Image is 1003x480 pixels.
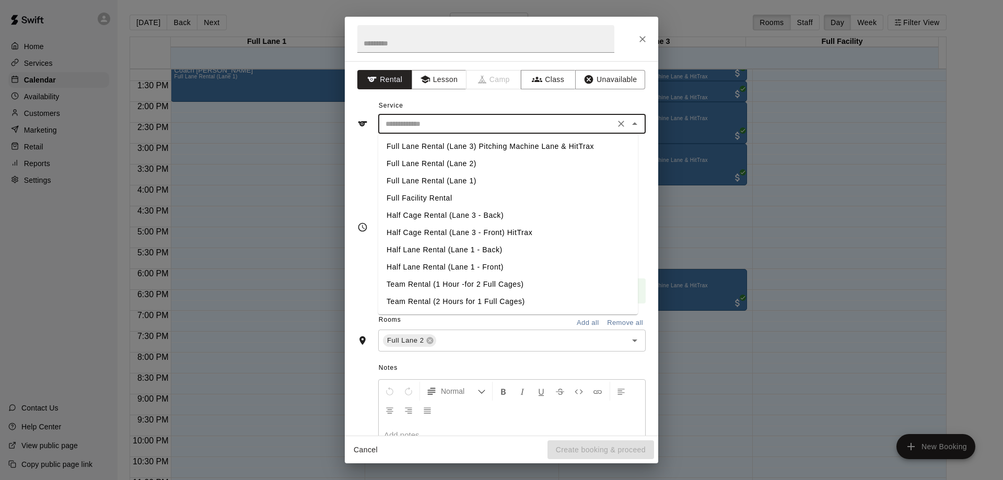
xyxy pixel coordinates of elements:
li: Full Lane Rental (Lane 3) Pitching Machine Lane & HitTrax [378,138,638,155]
div: Full Lane 2 [383,334,436,347]
button: Close [627,116,642,131]
svg: Service [357,119,368,129]
button: Formatting Options [422,382,490,401]
span: Camps can only be created in the Services page [466,70,521,89]
li: Half Lane Rental (Lane 1 - Front) [378,259,638,276]
button: Insert Code [570,382,588,401]
button: Format Strikethrough [551,382,569,401]
li: Team Rental (2 Hours for 1 Full Cages) [378,293,638,310]
li: Half Lane Rental (Lane 1 - Back) [378,241,638,259]
button: Add all [571,315,604,331]
button: Right Align [400,401,417,419]
li: Full Facility Rental [378,190,638,207]
svg: Timing [357,222,368,232]
button: Cancel [349,440,382,460]
li: Half Cage Rental (Lane 3 - Front) HitTrax [378,224,638,241]
svg: Rooms [357,335,368,346]
button: Remove all [604,315,646,331]
li: Half Cage Rental (Lane 3 - Back) [378,207,638,224]
button: Format Italics [514,382,531,401]
span: Rooms [379,316,401,323]
span: Full Lane 2 [383,335,428,346]
button: Unavailable [575,70,645,89]
button: Center Align [381,401,399,419]
span: Normal [441,386,477,396]
button: Format Underline [532,382,550,401]
button: Lesson [412,70,466,89]
button: Format Bold [495,382,512,401]
li: Full Lane Rental (Lane 1) [378,172,638,190]
span: Notes [379,360,646,377]
button: Close [633,30,652,49]
span: Service [379,102,403,109]
li: Team Rental (1 Hour -for 2 Full Cages) [378,276,638,293]
svg: Notes [357,435,368,446]
li: Full Lane Rental (Lane 2) [378,155,638,172]
button: Justify Align [418,401,436,419]
button: Insert Link [589,382,607,401]
button: Left Align [612,382,630,401]
button: Rental [357,70,412,89]
button: Clear [614,116,628,131]
button: Open [627,333,642,348]
button: Class [521,70,576,89]
button: Undo [381,382,399,401]
button: Redo [400,382,417,401]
